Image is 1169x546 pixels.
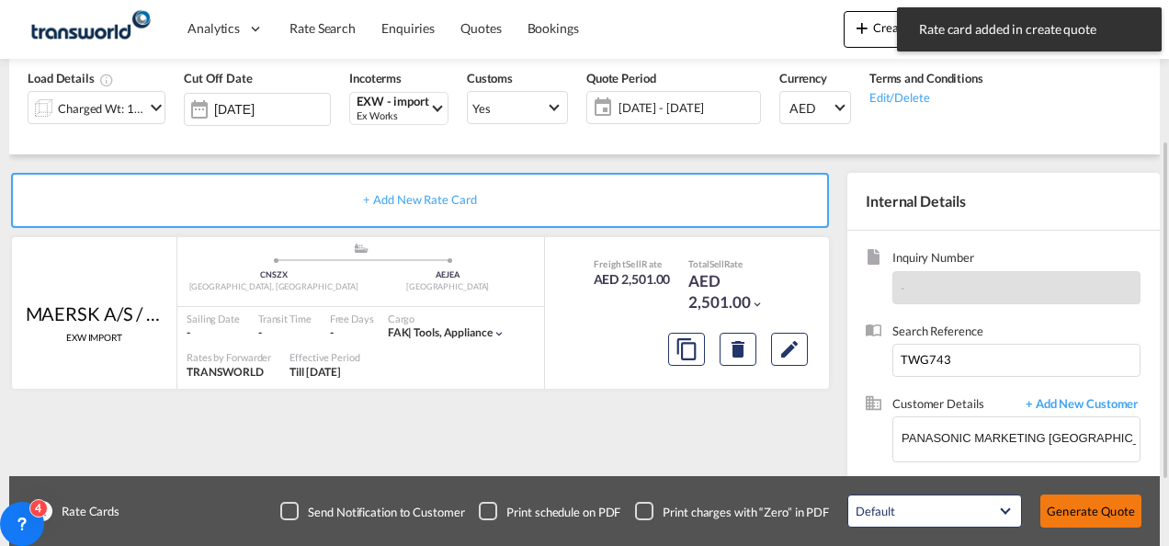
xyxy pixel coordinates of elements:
[349,92,448,125] md-select: Select Incoterms: EXW - import Ex Works
[363,192,476,207] span: + Add New Rate Card
[280,502,464,520] md-checkbox: Checkbox No Ink
[586,71,656,85] span: Quote Period
[751,298,764,311] md-icon: icon-chevron-down
[869,87,983,106] div: Edit/Delete
[52,503,119,519] span: Rate Cards
[892,395,1016,416] span: Customer Details
[330,325,334,341] div: -
[902,417,1140,459] input: Enter Customer Details
[258,312,312,325] div: Transit Time
[99,73,114,87] md-icon: Chargeable Weight
[187,269,361,281] div: CNSZX
[594,257,671,270] div: Freight Rate
[901,280,905,295] span: -
[187,365,271,381] div: TRANSWORLD
[663,504,829,520] div: Print charges with “Zero” in PDF
[479,502,620,520] md-checkbox: Checkbox No Ink
[258,325,312,341] div: -
[779,91,851,124] md-select: Select Currency: د.إ AEDUnited Arab Emirates Dirham
[28,8,152,50] img: f753ae806dec11f0841701cdfdf085c0.png
[635,502,829,520] md-checkbox: Checkbox No Ink
[892,249,1141,270] span: Inquiry Number
[187,325,240,341] div: -
[187,281,361,293] div: [GEOGRAPHIC_DATA], [GEOGRAPHIC_DATA]
[11,173,829,228] div: + Add New Rate Card
[856,504,894,518] div: Default
[847,173,1160,230] div: Internal Details
[289,365,341,379] span: Till [DATE]
[187,19,240,38] span: Analytics
[184,71,253,85] span: Cut Off Date
[145,97,167,119] md-icon: icon-chevron-down
[789,99,832,118] span: AED
[844,11,953,48] button: icon-plus 400-fgCreate Quote
[308,504,464,520] div: Send Notification to Customer
[467,71,513,85] span: Customs
[869,71,983,85] span: Terms and Conditions
[187,312,240,325] div: Sailing Date
[914,20,1145,39] span: Rate card added in create quote
[388,325,414,339] span: FAK
[28,71,114,85] span: Load Details
[289,350,359,364] div: Effective Period
[388,312,505,325] div: Cargo
[289,20,356,36] span: Rate Search
[493,327,505,340] md-icon: icon-chevron-down
[1040,495,1141,528] button: Generate Quote
[709,258,724,269] span: Sell
[214,102,330,117] input: Select
[892,323,1141,344] span: Search Reference
[28,91,165,124] div: Charged Wt: 1.00 W/Micon-chevron-down
[66,331,122,344] span: EXW IMPORT
[388,325,493,341] div: tools, appliance
[506,504,620,520] div: Print schedule on PDF
[587,97,609,119] md-icon: icon-calendar
[626,258,641,269] span: Sell
[357,95,429,108] div: EXW - import
[350,244,372,253] md-icon: assets/icons/custom/ship-fill.svg
[187,350,271,364] div: Rates by Forwarder
[619,99,755,116] span: [DATE] - [DATE]
[688,270,780,314] div: AED 2,501.00
[779,71,827,85] span: Currency
[528,20,579,36] span: Bookings
[668,333,705,366] button: Copy
[594,270,671,289] div: AED 2,501.00
[381,20,435,36] span: Enquiries
[614,95,760,120] span: [DATE] - [DATE]
[26,301,164,326] div: MAERSK A/S / TDWC-DUBAI
[349,71,402,85] span: Incoterms
[688,257,780,270] div: Total Rate
[361,281,536,293] div: [GEOGRAPHIC_DATA]
[675,338,698,360] md-icon: assets/icons/custom/copyQuote.svg
[357,108,429,122] div: Ex Works
[892,344,1141,377] input: Enter search reference
[330,312,374,325] div: Free Days
[1016,395,1141,416] span: + Add New Customer
[851,17,873,39] md-icon: icon-plus 400-fg
[472,101,491,116] div: Yes
[408,325,412,339] span: |
[289,365,341,381] div: Till 30 Sep 2025
[58,96,144,121] div: Charged Wt: 1.00 W/M
[720,333,756,366] button: Delete
[460,20,501,36] span: Quotes
[187,365,264,379] span: TRANSWORLD
[771,333,808,366] button: Edit
[361,269,536,281] div: AEJEA
[467,91,568,124] md-select: Select Customs: Yes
